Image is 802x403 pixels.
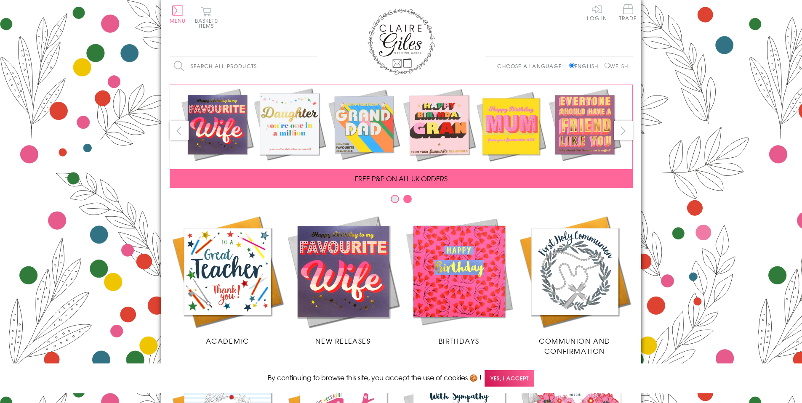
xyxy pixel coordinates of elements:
img: Claire Giles Greetings Cards [368,8,435,75]
a: Communion and Confirmation [517,214,633,356]
label: English [569,62,602,70]
input: Search all products [170,57,317,76]
span: FREE P&P ON ALL UK ORDERS [355,173,448,183]
a: Log In [587,4,607,21]
input: Search [309,57,317,76]
button: next [614,121,633,140]
button: Carousel Page 1 [391,195,399,203]
a: Academic [170,214,285,346]
input: English [569,63,575,68]
span: 0 items [199,17,218,29]
a: New Releases [285,214,401,346]
a: Trade [619,4,637,22]
span: Trade [619,4,637,21]
p: Choose a language: [497,62,568,70]
div: Carousel Pagination [170,194,633,207]
span: Yes, I accept [485,370,534,387]
span: Menu [170,17,186,24]
input: Welsh [605,63,610,68]
span: Birthdays [439,336,479,346]
button: Menu [170,5,186,23]
button: Basket0 items [195,7,218,28]
span: New Releases [315,336,370,346]
button: Carousel Page 2 (Current Slide) [403,195,412,203]
span: Academic [206,336,249,346]
a: Birthdays [401,214,517,346]
label: Welsh [605,62,629,70]
span: Communion and Confirmation [539,336,610,356]
button: prev [170,121,189,140]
